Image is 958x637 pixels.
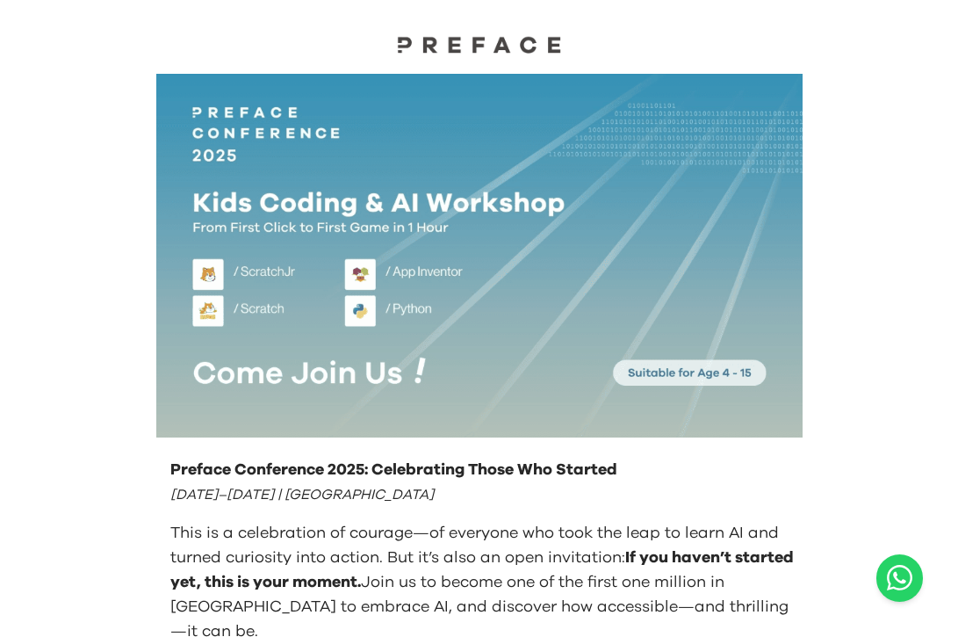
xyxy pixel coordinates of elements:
[876,554,923,602] a: Chat with us on WhatsApp
[392,35,567,60] a: Preface Logo
[392,35,567,54] img: Preface Logo
[156,74,803,438] img: Kids learning to code
[170,482,796,507] p: [DATE]–[DATE] | [GEOGRAPHIC_DATA]
[876,554,923,602] button: Open WhatsApp chat
[170,550,794,590] span: If you haven’t started yet, this is your moment.
[170,458,796,482] p: Preface Conference 2025: Celebrating Those Who Started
